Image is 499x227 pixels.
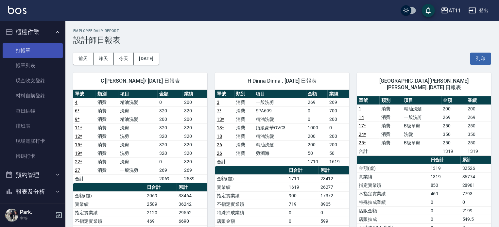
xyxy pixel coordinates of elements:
th: 日合計 [429,156,461,164]
td: 指定實業績 [73,208,145,217]
td: 320 [158,149,182,157]
td: 洗剪 [118,157,158,166]
td: 消費 [96,157,118,166]
td: 320 [182,157,207,166]
td: 精油洗髮 [254,132,306,140]
td: 消費 [96,106,118,115]
span: C [PERSON_NAME]/ [DATE] 日報表 [81,78,199,84]
td: 合計 [73,174,96,183]
td: 消費 [96,98,118,106]
td: 1319 [429,172,461,181]
td: 2589 [182,174,207,183]
td: 200 [328,132,349,140]
td: 350 [441,130,466,138]
td: 2589 [145,200,177,208]
td: 250 [441,122,466,130]
th: 業績 [182,90,207,98]
td: 200 [306,132,328,140]
h5: Park. [20,209,53,216]
td: 消費 [96,115,118,123]
h3: 設計師日報表 [73,36,491,45]
td: 精油洗髮 [402,105,441,113]
td: 金額(虛) [73,191,145,200]
td: 精油洗髮 [254,140,306,149]
td: 6690 [177,217,207,225]
td: 頂級豪華OVC3 [254,123,306,132]
th: 單號 [215,90,235,98]
td: 消費 [235,98,254,106]
td: 269 [441,113,466,122]
td: 消費 [380,122,402,130]
td: 469 [429,189,461,198]
a: 排班表 [3,119,63,134]
img: Logo [8,6,26,14]
td: 1719 [287,174,319,183]
td: 269 [466,113,491,122]
span: H Dinna Dinna . [DATE] 日報表 [223,78,341,84]
td: 320 [158,123,182,132]
td: 不指定實業績 [357,189,429,198]
td: 洗剪 [118,123,158,132]
a: 材料自購登錄 [3,88,63,103]
td: 250 [466,138,491,147]
td: 269 [328,98,349,106]
th: 單號 [357,96,380,105]
a: 每日結帳 [3,104,63,119]
div: AT11 [449,7,461,15]
td: 549.5 [461,215,491,223]
td: 消費 [380,130,402,138]
td: 28981 [461,181,491,189]
th: 日合計 [145,183,177,192]
td: 洗剪 [118,106,158,115]
th: 日合計 [287,166,319,175]
td: 200 [158,115,182,123]
td: 250 [466,122,491,130]
td: 0 [287,208,319,217]
td: 320 [182,140,207,149]
button: 報表及分析 [3,183,63,200]
a: 26 [217,142,222,147]
td: 0 [319,208,349,217]
a: 帳單列表 [3,58,63,73]
td: 2069 [145,191,177,200]
td: 剪瀏海 [254,149,306,157]
td: 精油洗髮 [254,115,306,123]
td: 2199 [461,206,491,215]
th: 累計 [177,183,207,192]
td: 1719 [306,157,328,166]
td: 特殊抽成業績 [357,198,429,206]
td: 指定實業績 [357,181,429,189]
td: 合計 [357,147,380,155]
td: 1000 [306,123,328,132]
td: 26277 [319,183,349,191]
a: 26 [217,151,222,156]
td: 消費 [235,140,254,149]
td: 50 [306,149,328,157]
td: 7793 [461,189,491,198]
td: SPA699 [254,106,306,115]
td: 200 [306,140,328,149]
td: 0 [429,198,461,206]
td: 0 [158,98,182,106]
th: 業績 [466,96,491,105]
td: 不指定實業績 [73,217,145,225]
td: 320 [182,106,207,115]
button: 登出 [466,5,491,17]
a: 27 [75,168,80,173]
td: 1319 [429,164,461,172]
button: [DATE] [134,53,159,65]
td: 900 [287,191,319,200]
button: 前天 [73,53,94,65]
td: 實業績 [73,200,145,208]
td: 洗剪 [118,132,158,140]
th: 項目 [254,90,306,98]
td: 1319 [441,147,466,155]
h2: Employee Daily Report [73,29,491,33]
td: 469 [145,217,177,225]
th: 類別 [96,90,118,98]
td: 0 [328,123,349,132]
a: 現場電腦打卡 [3,134,63,149]
table: a dense table [73,90,207,183]
td: 消費 [380,113,402,122]
th: 項目 [402,96,441,105]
